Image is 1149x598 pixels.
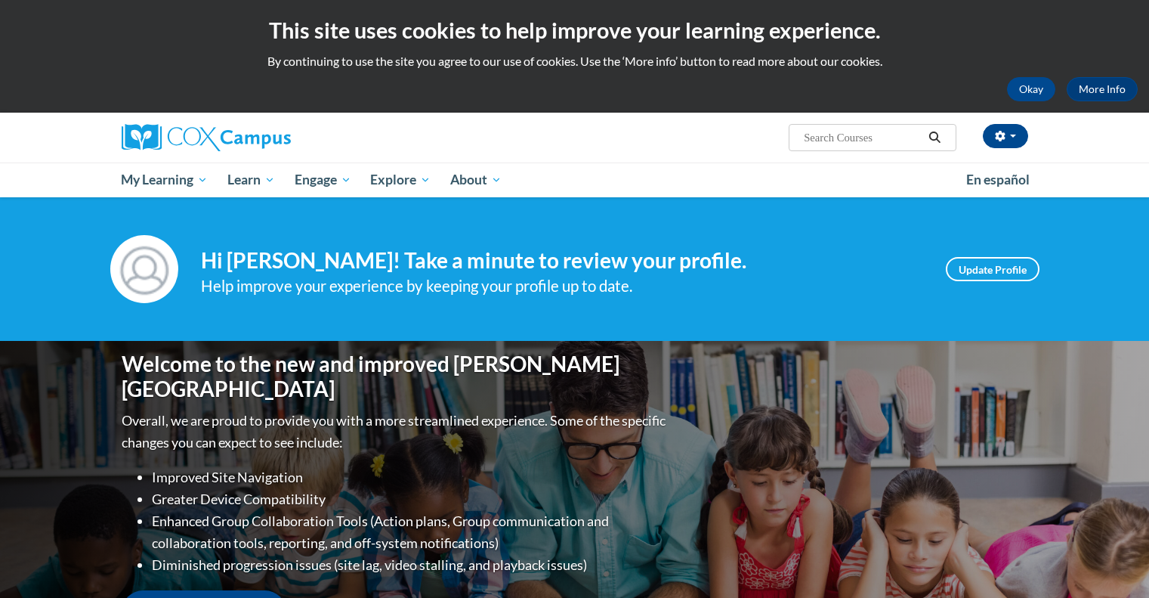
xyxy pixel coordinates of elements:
p: Overall, we are proud to provide you with a more streamlined experience. Some of the specific cha... [122,410,669,454]
h4: Hi [PERSON_NAME]! Take a minute to review your profile. [201,248,923,274]
span: En español [966,172,1030,187]
a: Engage [285,163,361,197]
span: Explore [370,171,431,189]
div: Help improve your experience by keeping your profile up to date. [201,274,923,299]
button: Search [923,129,946,147]
a: Learn [218,163,285,197]
a: Cox Campus [122,124,409,151]
span: Engage [295,171,351,189]
span: Learn [227,171,275,189]
button: Account Settings [983,124,1028,148]
li: Improved Site Navigation [152,466,669,488]
img: Cox Campus [122,124,291,151]
span: About [450,171,502,189]
button: Okay [1007,77,1055,101]
a: My Learning [112,163,218,197]
a: More Info [1067,77,1138,101]
span: My Learning [121,171,208,189]
li: Enhanced Group Collaboration Tools (Action plans, Group communication and collaboration tools, re... [152,510,669,554]
a: Explore [360,163,440,197]
img: Profile Image [110,235,178,303]
a: Update Profile [946,257,1039,281]
li: Greater Device Compatibility [152,488,669,510]
p: By continuing to use the site you agree to our use of cookies. Use the ‘More info’ button to read... [11,53,1138,70]
a: En español [956,164,1039,196]
h2: This site uses cookies to help improve your learning experience. [11,15,1138,45]
input: Search Courses [802,129,923,147]
li: Diminished progression issues (site lag, video stalling, and playback issues) [152,554,669,576]
h1: Welcome to the new and improved [PERSON_NAME][GEOGRAPHIC_DATA] [122,352,669,402]
a: About [440,163,511,197]
div: Main menu [99,163,1051,197]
